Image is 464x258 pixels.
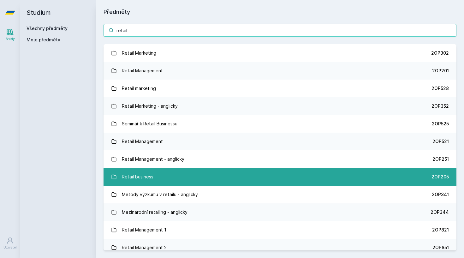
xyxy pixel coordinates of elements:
[1,25,19,45] a: Study
[27,26,68,31] a: Všechny předměty
[431,209,449,215] div: 2OP344
[104,133,456,150] a: Retail Management 2OP521
[3,245,17,250] div: Uživatel
[104,97,456,115] a: Retail Marketing - anglicky 2OP352
[432,138,449,145] div: 2OP521
[104,44,456,62] a: Retail Marketing 2OP302
[104,203,456,221] a: Mezinárodní retailing - anglicky 2OP344
[432,191,449,198] div: 2OP341
[122,153,184,165] div: Retail Management - anglicky
[104,168,456,186] a: Retail business 2OP205
[431,50,449,56] div: 2OP302
[104,62,456,80] a: Retail Management 2OP201
[431,103,449,109] div: 2OP352
[122,100,178,112] div: Retail Marketing - anglicky
[122,241,167,254] div: Retail Management 2
[432,156,449,162] div: 2OP251
[6,37,15,41] div: Study
[104,239,456,256] a: Retail Management 2 2OP851
[122,171,153,183] div: Retail business
[431,85,449,92] div: 2OP528
[104,80,456,97] a: Retail marketing 2OP528
[431,174,449,180] div: 2OP205
[122,117,177,130] div: Seminář k Retail Businessu
[432,244,449,251] div: 2OP851
[1,234,19,253] a: Uživatel
[432,227,449,233] div: 2OP821
[122,188,198,201] div: Metody výzkumu v retailu - anglicky
[122,135,163,148] div: Retail Management
[104,24,456,37] input: Název nebo ident předmětu…
[122,206,187,219] div: Mezinárodní retailing - anglicky
[122,224,166,236] div: Retail Management 1
[122,47,156,59] div: Retail Marketing
[122,64,163,77] div: Retail Management
[104,150,456,168] a: Retail Management - anglicky 2OP251
[104,186,456,203] a: Metody výzkumu v retailu - anglicky 2OP341
[432,68,449,74] div: 2OP201
[27,37,60,43] span: Moje předměty
[432,121,449,127] div: 2OP525
[104,115,456,133] a: Seminář k Retail Businessu 2OP525
[122,82,156,95] div: Retail marketing
[104,8,456,16] h1: Předměty
[104,221,456,239] a: Retail Management 1 2OP821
